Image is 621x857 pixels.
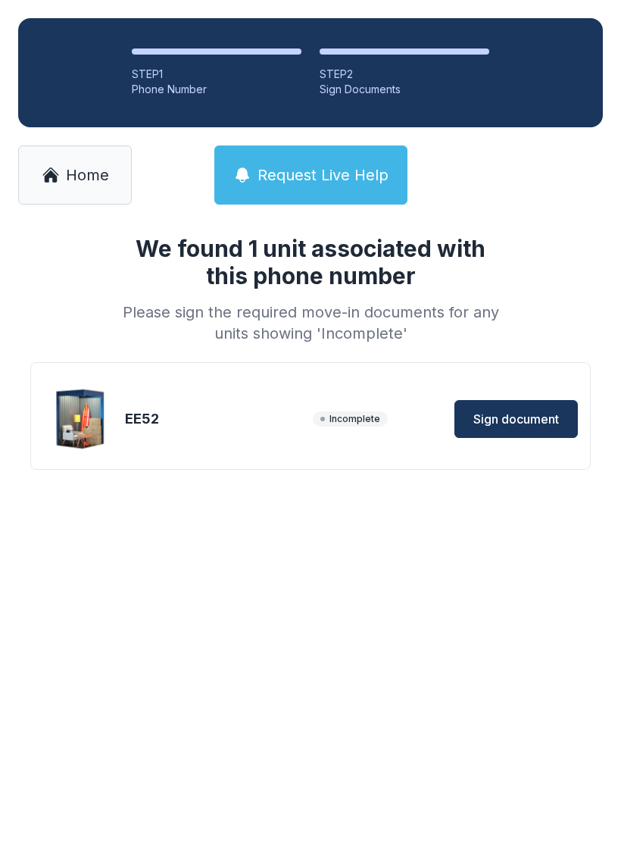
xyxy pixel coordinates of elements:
span: Request Live Help [257,164,389,186]
span: Home [66,164,109,186]
div: STEP 1 [132,67,301,82]
div: Sign Documents [320,82,489,97]
h1: We found 1 unit associated with this phone number [117,235,504,289]
span: Incomplete [313,411,388,427]
div: Please sign the required move-in documents for any units showing 'Incomplete' [117,302,504,344]
div: EE52 [125,408,307,430]
span: Sign document [473,410,559,428]
div: Phone Number [132,82,301,97]
div: STEP 2 [320,67,489,82]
